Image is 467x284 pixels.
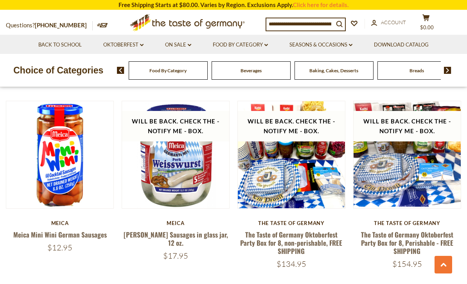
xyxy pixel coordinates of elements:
[240,230,342,256] a: The Taste of Germany Oktoberfest Party Box for 8, non-perishable, FREE SHIPPING
[289,41,352,49] a: Seasons & Occasions
[6,101,113,208] img: Meica Mini Wini German Sausages
[237,220,345,226] div: The Taste of Germany
[47,243,72,252] span: $12.95
[309,68,358,73] a: Baking, Cakes, Desserts
[241,68,262,73] a: Beverages
[371,18,406,27] a: Account
[238,101,345,208] img: The Taste of Germany Oktoberfest Party Box for 8, non-perishable, FREE SHIPPING
[38,41,82,49] a: Back to School
[381,19,406,25] span: Account
[353,220,461,226] div: The Taste of Germany
[6,220,114,226] div: Meica
[354,101,461,208] img: The Taste of Germany Oktoberfest Party Box for 8, Perishable - FREE SHIPPING
[6,20,93,30] p: Questions?
[420,24,434,30] span: $0.00
[414,14,438,34] button: $0.00
[165,41,191,49] a: On Sale
[410,68,424,73] a: Breads
[293,1,348,8] a: Click here for details.
[122,101,229,208] img: Meica Weisswurst Sausages in glass jar, 12 oz.
[361,230,453,256] a: The Taste of Germany Oktoberfest Party Box for 8, Perishable - FREE SHIPPING
[35,21,87,29] a: [PHONE_NUMBER]
[374,41,429,49] a: Download Catalog
[149,68,187,73] a: Food By Category
[122,220,230,226] div: Meica
[392,259,422,269] span: $154.95
[213,41,268,49] a: Food By Category
[103,41,144,49] a: Oktoberfest
[163,251,188,261] span: $17.95
[117,67,124,74] img: previous arrow
[277,259,306,269] span: $134.95
[124,230,228,248] a: [PERSON_NAME] Sausages in glass jar, 12 oz.
[13,230,107,239] a: Meica Mini Wini German Sausages
[444,67,451,74] img: next arrow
